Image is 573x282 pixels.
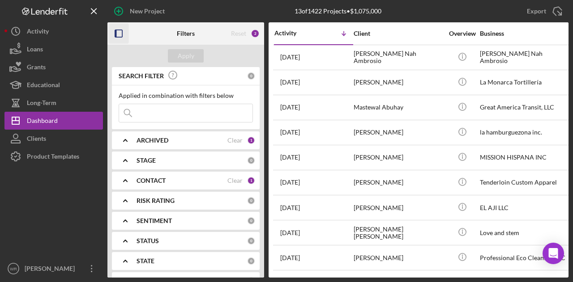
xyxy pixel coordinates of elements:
div: Grants [27,58,46,78]
time: 2025-08-12 19:41 [280,154,300,161]
div: [PERSON_NAME] [354,71,443,94]
div: [PERSON_NAME] [354,171,443,194]
div: Professional Eco Cleaning, LLC [480,246,569,269]
div: Applied in combination with filters below [119,92,253,99]
b: STATUS [137,237,159,244]
b: CONTACT [137,177,166,184]
div: 2 [251,29,260,38]
button: Apply [168,49,204,63]
div: Dashboard [27,112,58,132]
div: Open Intercom Messenger [543,243,564,264]
div: [PERSON_NAME] [354,196,443,219]
div: Educational [27,76,60,96]
div: 1 [247,136,255,144]
div: Clear [227,137,243,144]
time: 2025-08-12 13:15 [280,179,300,186]
div: Love and stem [480,221,569,244]
time: 2025-08-20 18:15 [280,54,300,61]
button: Educational [4,76,103,94]
button: Grants [4,58,103,76]
div: [PERSON_NAME] [354,121,443,144]
b: RISK RATING [137,197,175,204]
button: Dashboard [4,112,103,130]
div: Loans [27,40,43,60]
div: Export [527,2,546,20]
button: Long-Term [4,94,103,112]
div: [PERSON_NAME] [354,146,443,169]
b: STATE [137,257,154,265]
div: New Project [130,2,165,20]
div: Client [354,30,443,37]
div: Mastewal Abuhay [354,96,443,119]
div: [PERSON_NAME] [354,246,443,269]
div: 0 [247,217,255,225]
div: Long-Term [27,94,56,114]
div: Apply [178,49,194,63]
button: Clients [4,130,103,147]
time: 2025-08-13 19:21 [280,129,300,136]
button: New Project [107,2,174,20]
b: SENTIMENT [137,217,172,224]
div: Activity [27,22,49,42]
b: ARCHIVED [137,137,168,144]
div: 0 [247,237,255,245]
button: WR[PERSON_NAME] [4,260,103,278]
button: Product Templates [4,147,103,165]
div: 0 [247,197,255,205]
div: Tenderloin Custom Apparel [480,171,569,194]
b: Filters [177,30,195,37]
div: 1 [247,177,255,185]
div: la hamburguezona inc. [480,121,569,144]
div: Product Templates [27,147,79,168]
div: 13 of 1422 Projects • $1,075,000 [295,8,381,15]
button: Activity [4,22,103,40]
time: 2025-08-14 11:32 [280,104,300,111]
div: [PERSON_NAME] Nah Ambrosio [354,46,443,69]
time: 2025-08-20 04:41 [280,79,300,86]
div: Clients [27,130,46,150]
div: MISSION HISPANA INC [480,146,569,169]
div: Great America Transit, LLC [480,96,569,119]
div: EL AJI LLC [480,196,569,219]
div: Overview [445,30,479,37]
div: Reset [231,30,246,37]
div: Clear [227,177,243,184]
b: SEARCH FILTER [119,72,164,80]
div: La Monarca Tortillería [480,71,569,94]
button: Export [518,2,569,20]
div: Activity [274,29,314,37]
div: 0 [247,156,255,164]
button: Loans [4,40,103,58]
b: STAGE [137,157,156,164]
div: [PERSON_NAME] [PERSON_NAME] [354,221,443,244]
time: 2025-08-11 23:35 [280,204,300,211]
time: 2025-08-05 23:42 [280,254,300,261]
div: 0 [247,257,255,265]
div: Business [480,30,569,37]
text: WR [10,266,17,271]
div: [PERSON_NAME] Nah Ambrosio [480,46,569,69]
time: 2025-08-06 21:59 [280,229,300,236]
div: [PERSON_NAME] [22,260,81,280]
div: 0 [247,72,255,80]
